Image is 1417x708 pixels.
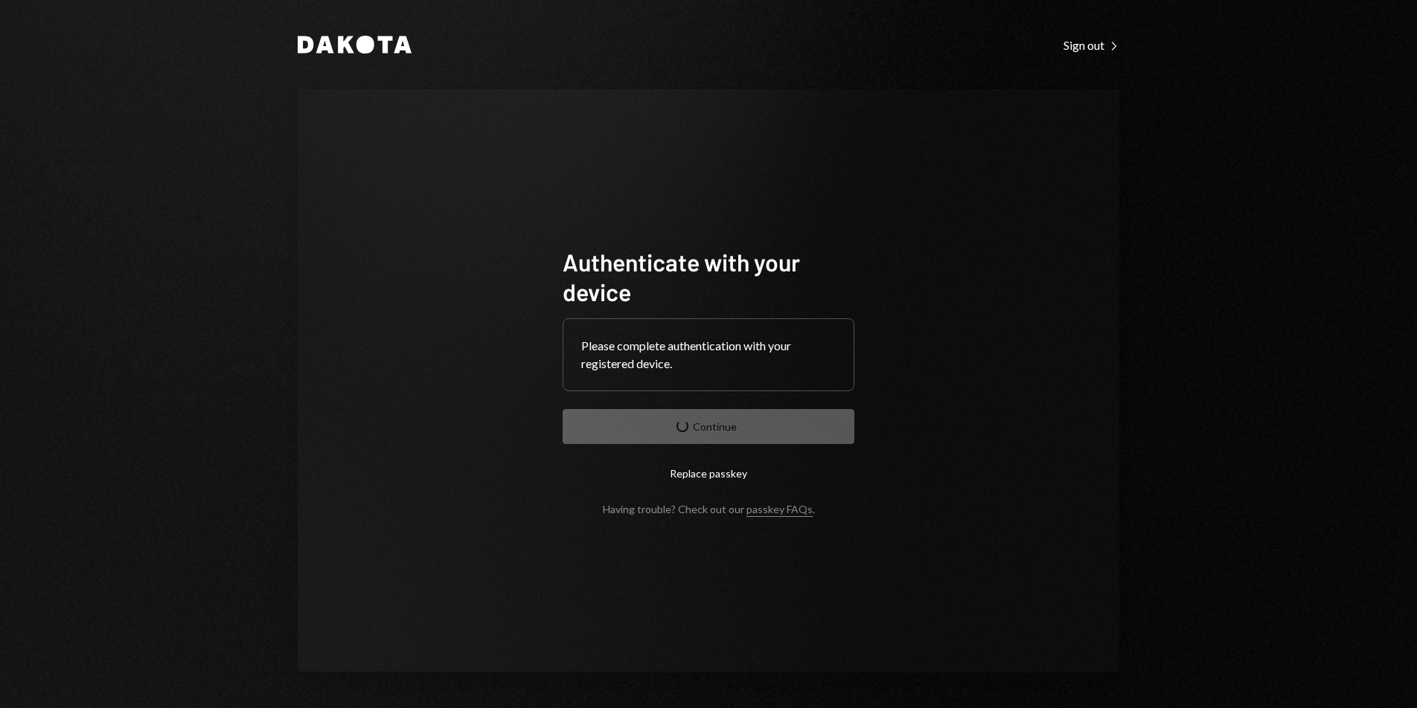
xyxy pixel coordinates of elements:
[603,503,815,515] div: Having trouble? Check out our .
[563,247,854,306] h1: Authenticate with your device
[1063,36,1119,53] a: Sign out
[563,456,854,491] button: Replace passkey
[746,503,813,517] a: passkey FAQs
[581,337,836,373] div: Please complete authentication with your registered device.
[1063,38,1119,53] div: Sign out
